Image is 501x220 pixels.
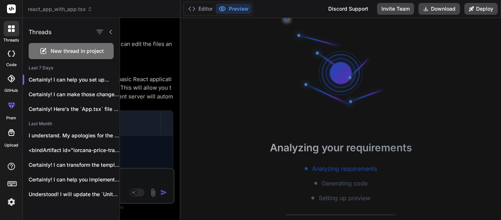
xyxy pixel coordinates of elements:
label: threads [3,37,19,43]
p: Certainly! I can help you implement these... [29,176,120,183]
p: Certainly! Here's the `App.tsx` file along with... [29,105,120,113]
p: Understood! I will update the `Unit1PretestPreviewPage.jsx` file... [29,191,120,198]
button: Editor [185,4,216,14]
div: Discord Support [324,3,373,15]
h2: Last Month [23,121,120,127]
p: Certainly! I can transform the template cards... [29,161,120,169]
p: I understand. My apologies for the oversight.... [29,132,120,139]
h1: Threads [29,28,52,36]
label: code [6,62,17,68]
button: Preview [216,4,252,14]
p: <bindArtifact id="lorcana-price-tracker-run" title="Run Lorcana Card Price Tracker">... [29,147,120,154]
span: New thread in project [51,47,104,55]
label: Upload [4,142,18,148]
span: react_app_with_app.tsx [28,6,92,13]
p: Certainly! I can make those changes for... [29,91,120,98]
button: Invite Team [377,3,414,15]
button: Deploy [464,3,498,15]
h2: Last 7 Days [23,65,120,71]
label: GitHub [4,87,18,94]
img: settings [5,196,18,208]
label: prem [6,115,16,121]
p: Certainly! I can help you set up... [29,76,120,83]
button: Download [418,3,460,15]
